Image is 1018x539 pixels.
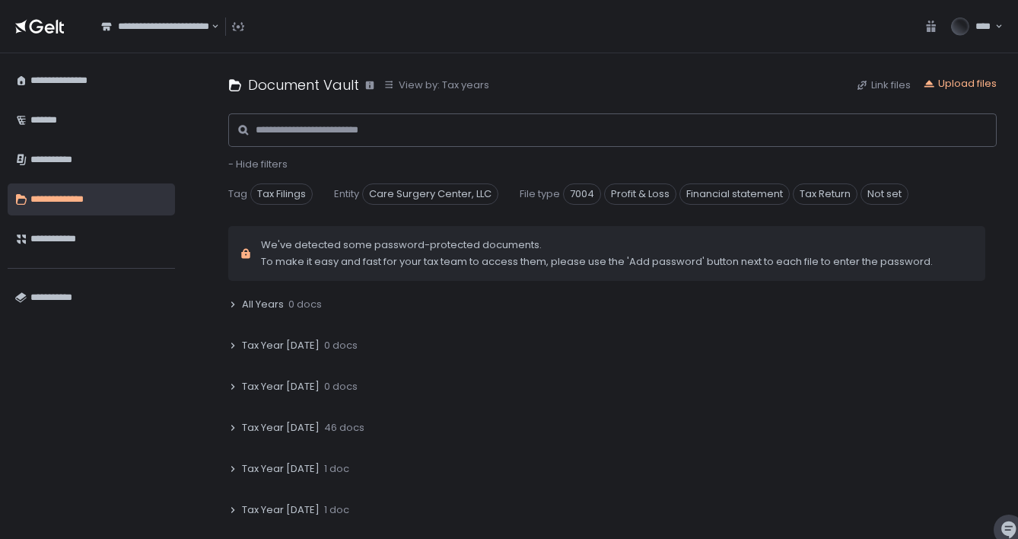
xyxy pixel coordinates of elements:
[242,380,320,394] span: Tax Year [DATE]
[520,187,560,201] span: File type
[228,158,288,171] button: - Hide filters
[679,183,790,205] span: Financial statement
[261,238,933,252] span: We've detected some password-protected documents.
[334,187,359,201] span: Entity
[604,183,676,205] span: Profit & Loss
[793,183,857,205] span: Tax Return
[242,503,320,517] span: Tax Year [DATE]
[923,77,997,91] button: Upload files
[242,421,320,435] span: Tax Year [DATE]
[242,298,284,311] span: All Years
[324,421,364,435] span: 46 docs
[383,78,489,92] button: View by: Tax years
[228,157,288,171] span: - Hide filters
[324,462,349,476] span: 1 doc
[861,183,908,205] span: Not set
[242,462,320,476] span: Tax Year [DATE]
[856,78,911,92] button: Link files
[324,339,358,352] span: 0 docs
[288,298,322,311] span: 0 docs
[248,75,359,95] h1: Document Vault
[242,339,320,352] span: Tax Year [DATE]
[324,503,349,517] span: 1 doc
[250,183,313,205] span: Tax Filings
[324,380,358,394] span: 0 docs
[362,183,498,205] span: Care Surgery Center, LLC
[563,183,601,205] span: 7004
[228,187,247,201] span: Tag
[261,255,933,269] span: To make it easy and fast for your tax team to access them, please use the 'Add password' button n...
[209,19,210,34] input: Search for option
[91,11,219,43] div: Search for option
